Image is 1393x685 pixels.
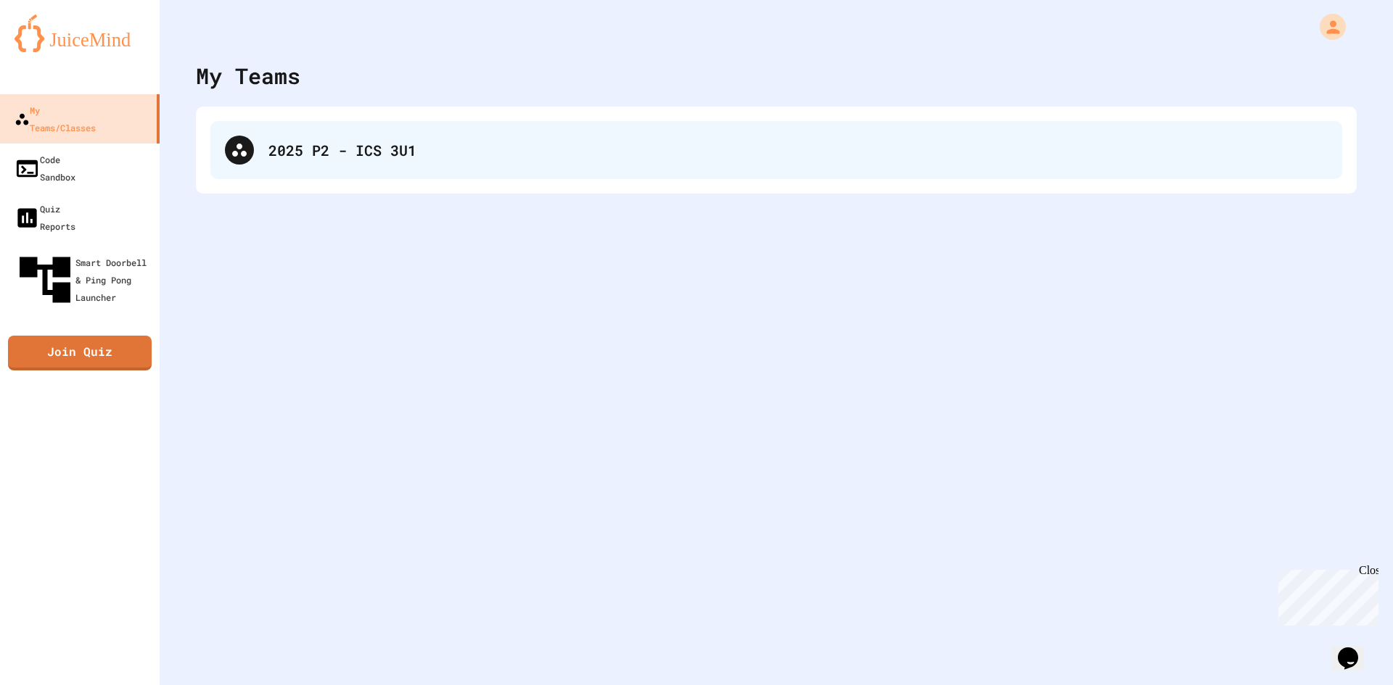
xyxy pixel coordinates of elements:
img: logo-orange.svg [15,14,145,52]
div: My Teams/Classes [15,101,96,136]
div: 2025 P2 - ICS 3U1 [268,139,1328,161]
div: Code Sandbox [15,151,75,186]
div: Quiz Reports [15,200,75,235]
iframe: chat widget [1273,564,1378,626]
iframe: chat widget [1332,627,1378,671]
div: My Teams [196,59,300,92]
a: Join Quiz [8,336,152,370]
div: Chat with us now!Close [6,6,100,92]
div: Smart Doorbell & Ping Pong Launcher [15,249,154,310]
div: My Account [1304,10,1349,43]
div: 2025 P2 - ICS 3U1 [210,121,1342,179]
